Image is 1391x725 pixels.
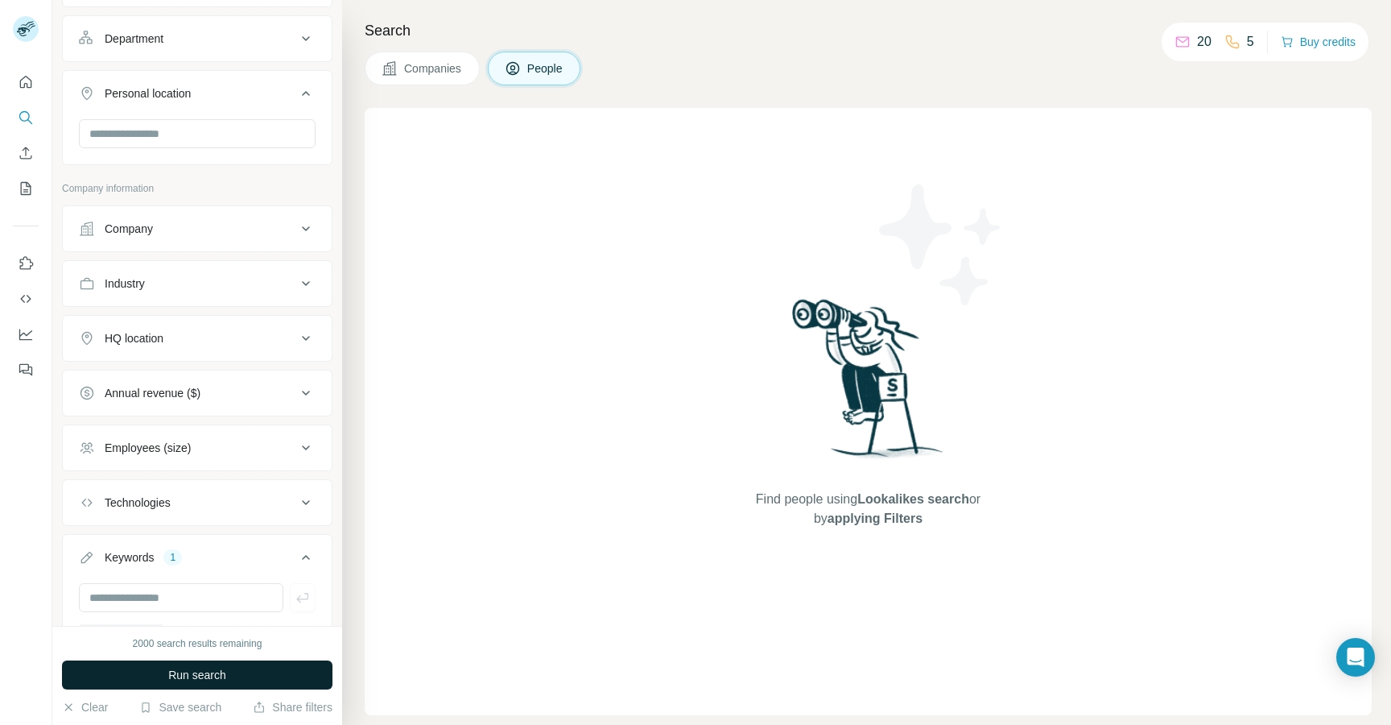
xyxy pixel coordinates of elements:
[1197,32,1211,52] p: 20
[253,699,332,715] button: Share filters
[869,172,1013,317] img: Surfe Illustration - Stars
[105,275,145,292] div: Industry
[62,661,332,690] button: Run search
[62,699,108,715] button: Clear
[13,103,39,132] button: Search
[105,385,200,401] div: Annual revenue ($)
[13,355,39,384] button: Feedback
[13,174,39,203] button: My lists
[63,319,332,358] button: HQ location
[785,295,952,474] img: Surfe Illustration - Woman searching with binoculars
[739,490,997,528] span: Find people using or by
[857,492,969,506] span: Lookalikes search
[13,320,39,349] button: Dashboard
[105,330,163,346] div: HQ location
[1247,32,1254,52] p: 5
[13,284,39,313] button: Use Surfe API
[63,74,332,119] button: Personal location
[105,31,163,47] div: Department
[62,181,332,196] p: Company information
[133,636,262,651] div: 2000 search results remaining
[105,85,191,101] div: Personal location
[63,538,332,583] button: Keywords1
[63,264,332,303] button: Industry
[63,374,332,412] button: Annual revenue ($)
[139,699,221,715] button: Save search
[105,221,153,237] div: Company
[105,440,191,456] div: Employees (size)
[105,495,171,511] div: Technologies
[13,249,39,278] button: Use Surfe on LinkedIn
[365,19,1372,42] h4: Search
[105,549,154,565] div: Keywords
[1336,638,1375,677] div: Open Intercom Messenger
[1281,31,1356,53] button: Buy credits
[527,60,564,77] span: People
[404,60,463,77] span: Companies
[63,483,332,522] button: Technologies
[63,19,332,58] button: Department
[828,512,923,525] span: applying Filters
[63,209,332,248] button: Company
[13,139,39,168] button: Enrich CSV
[63,429,332,467] button: Employees (size)
[13,68,39,97] button: Quick start
[163,550,182,565] div: 1
[168,667,226,683] span: Run search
